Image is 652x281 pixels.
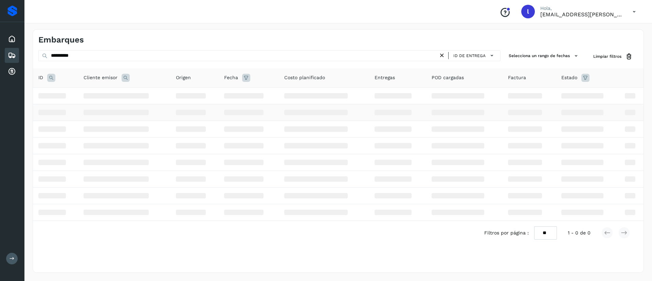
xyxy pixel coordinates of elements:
[484,229,529,236] span: Filtros por página :
[176,74,191,81] span: Origen
[432,74,464,81] span: POD cargadas
[375,74,395,81] span: Entregas
[540,5,622,11] p: Hola,
[38,35,84,45] h4: Embarques
[38,74,43,81] span: ID
[5,32,19,47] div: Inicio
[5,48,19,63] div: Embarques
[508,74,526,81] span: Factura
[506,50,582,62] button: Selecciona un rango de fechas
[540,11,622,18] p: lauraamalia.castillo@xpertal.com
[84,74,117,81] span: Cliente emisor
[593,53,621,59] span: Limpiar filtros
[561,74,577,81] span: Estado
[451,51,497,60] button: ID de entrega
[224,74,238,81] span: Fecha
[568,229,591,236] span: 1 - 0 de 0
[284,74,325,81] span: Costo planificado
[588,50,638,63] button: Limpiar filtros
[453,53,486,59] span: ID de entrega
[5,64,19,79] div: Cuentas por cobrar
